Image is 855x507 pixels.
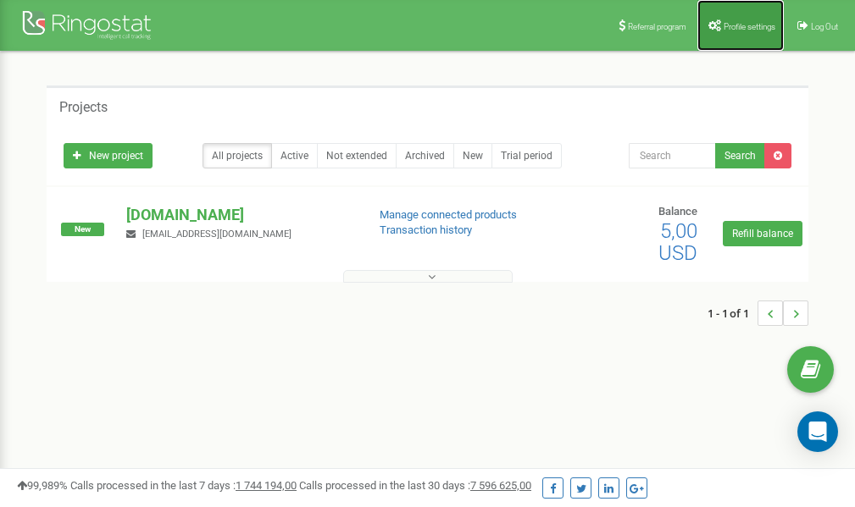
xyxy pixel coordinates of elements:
[629,143,716,168] input: Search
[658,205,697,218] span: Balance
[470,479,531,492] u: 7 596 625,00
[203,143,272,168] a: All projects
[811,22,838,31] span: Log Out
[453,143,492,168] a: New
[59,100,108,115] h5: Projects
[380,223,472,236] a: Transaction history
[715,143,765,168] button: Search
[70,479,297,492] span: Calls processed in the last 7 days :
[61,223,104,236] span: New
[708,300,758,326] span: 1 - 1 of 1
[723,221,802,246] a: Refill balance
[396,143,454,168] a: Archived
[142,229,291,240] span: [EMAIL_ADDRESS][DOMAIN_NAME]
[658,219,697,265] span: 5,00 USD
[724,22,775,31] span: Profile settings
[126,204,352,226] p: [DOMAIN_NAME]
[17,479,68,492] span: 99,989%
[708,284,808,343] nav: ...
[797,411,838,452] div: Open Intercom Messenger
[271,143,318,168] a: Active
[236,479,297,492] u: 1 744 194,00
[380,208,517,221] a: Manage connected products
[491,143,562,168] a: Trial period
[299,479,531,492] span: Calls processed in the last 30 days :
[317,143,397,168] a: Not extended
[628,22,686,31] span: Referral program
[64,143,153,168] a: New project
